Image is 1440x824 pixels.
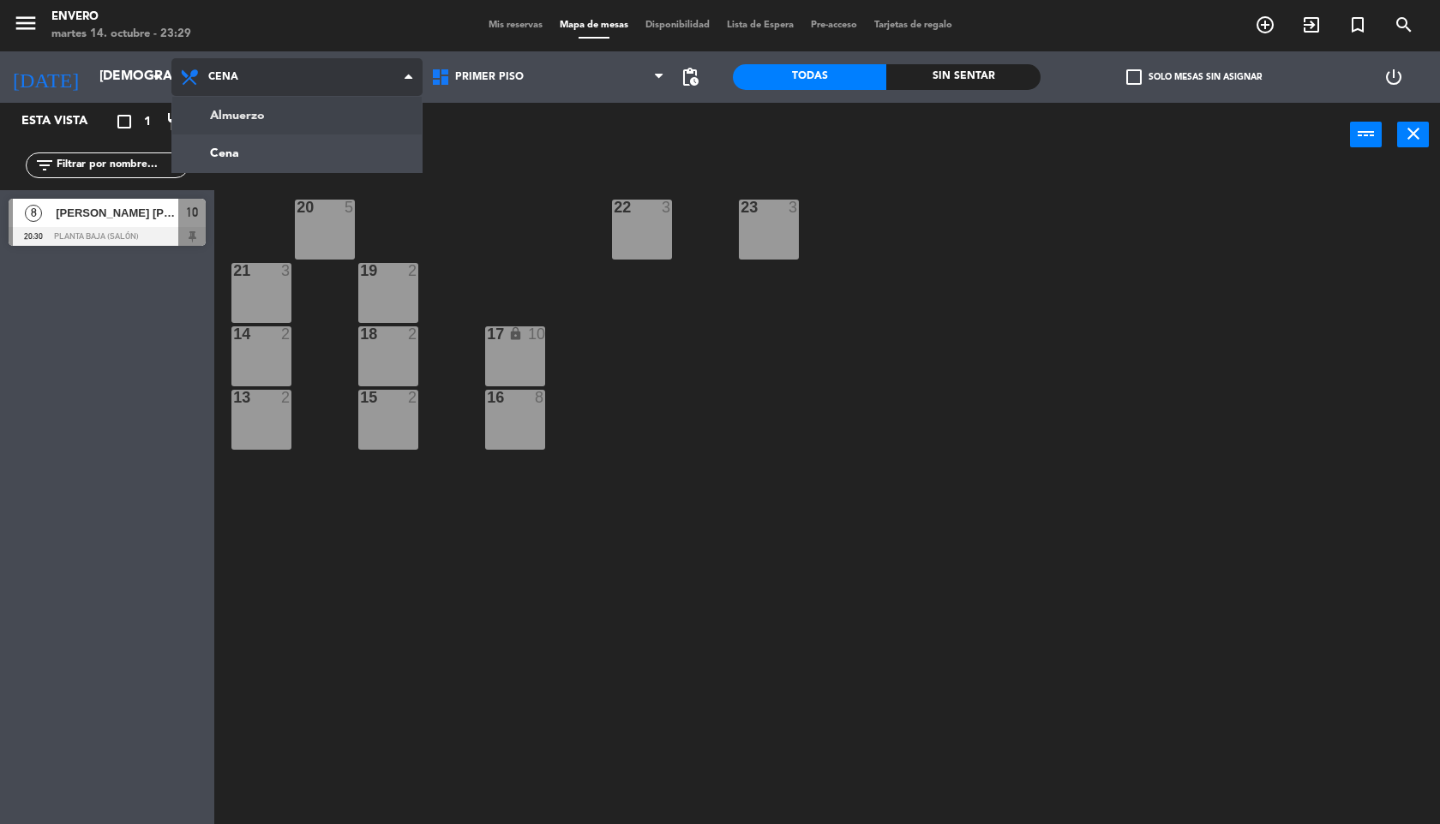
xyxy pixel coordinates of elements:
[233,263,234,278] div: 21
[1383,67,1404,87] i: power_settings_new
[455,71,524,83] span: Primer Piso
[508,326,523,341] i: lock
[551,21,637,30] span: Mapa de mesas
[487,326,488,342] div: 17
[56,204,178,222] span: [PERSON_NAME] [PERSON_NAME]
[233,390,234,405] div: 13
[1397,122,1429,147] button: close
[1350,122,1382,147] button: power_input
[1126,69,1142,85] span: check_box_outline_blank
[281,390,291,405] div: 2
[172,97,422,134] a: Almuerzo
[1403,123,1424,144] i: close
[281,263,291,278] div: 3
[1255,15,1275,35] i: add_circle_outline
[1347,15,1368,35] i: turned_in_not
[408,326,418,342] div: 2
[34,155,55,176] i: filter_list
[360,390,361,405] div: 15
[1394,15,1414,35] i: search
[680,67,700,87] span: pending_actions
[535,390,545,405] div: 8
[13,10,39,36] i: menu
[718,21,802,30] span: Lista de Espera
[408,263,418,278] div: 2
[360,326,361,342] div: 18
[345,200,355,215] div: 5
[741,200,741,215] div: 23
[408,390,418,405] div: 2
[13,10,39,42] button: menu
[360,263,361,278] div: 19
[51,9,191,26] div: Envero
[1301,15,1322,35] i: exit_to_app
[51,26,191,43] div: martes 14. octubre - 23:29
[208,71,238,83] span: Cena
[281,326,291,342] div: 2
[637,21,718,30] span: Disponibilidad
[1126,69,1262,85] label: Solo mesas sin asignar
[144,112,151,132] span: 1
[55,156,188,175] input: Filtrar por nombre...
[802,21,866,30] span: Pre-acceso
[147,67,167,87] i: arrow_drop_down
[866,21,961,30] span: Tarjetas de regalo
[733,64,886,90] div: Todas
[480,21,551,30] span: Mis reservas
[487,390,488,405] div: 16
[233,326,234,342] div: 14
[1356,123,1377,144] i: power_input
[172,134,422,172] a: Cena
[186,202,198,223] span: 10
[9,111,123,132] div: Esta vista
[114,111,135,132] i: crop_square
[886,64,1040,90] div: Sin sentar
[662,200,672,215] div: 3
[25,205,42,222] span: 8
[165,111,186,132] i: restaurant
[528,326,545,342] div: 10
[789,200,799,215] div: 3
